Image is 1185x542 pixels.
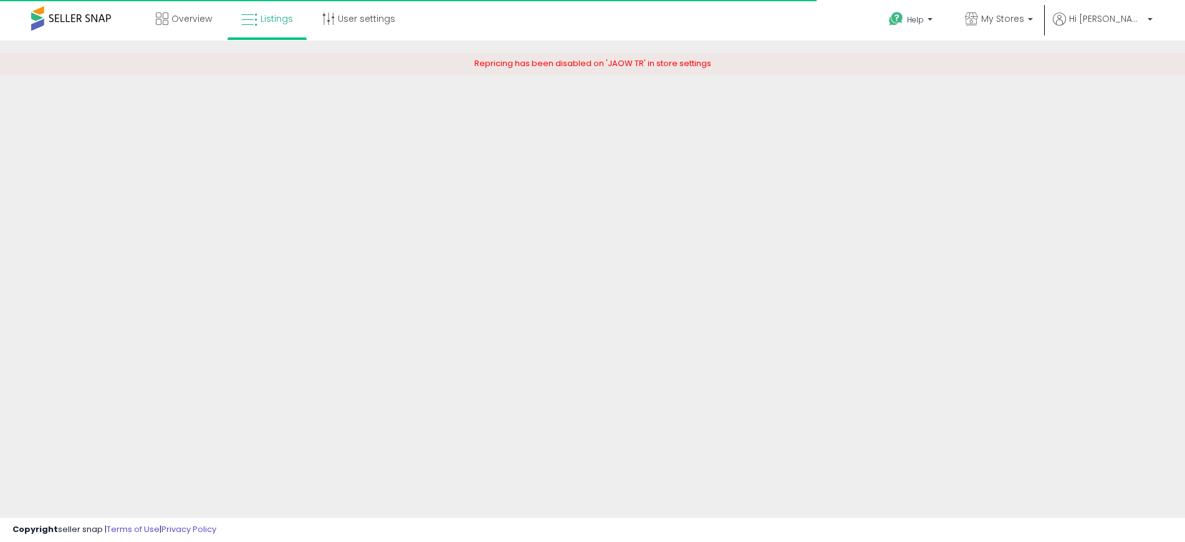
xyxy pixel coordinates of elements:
span: Listings [261,12,293,25]
span: Help [907,14,924,25]
a: Privacy Policy [161,523,216,535]
strong: Copyright [12,523,58,535]
span: Overview [171,12,212,25]
span: Repricing has been disabled on 'JAOW TR' in store settings [474,57,711,69]
span: My Stores [981,12,1024,25]
span: Hi [PERSON_NAME] [1069,12,1144,25]
a: Terms of Use [107,523,160,535]
i: Get Help [888,11,904,27]
a: Hi [PERSON_NAME] [1053,12,1153,41]
div: seller snap | | [12,524,216,536]
a: Help [879,2,945,41]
